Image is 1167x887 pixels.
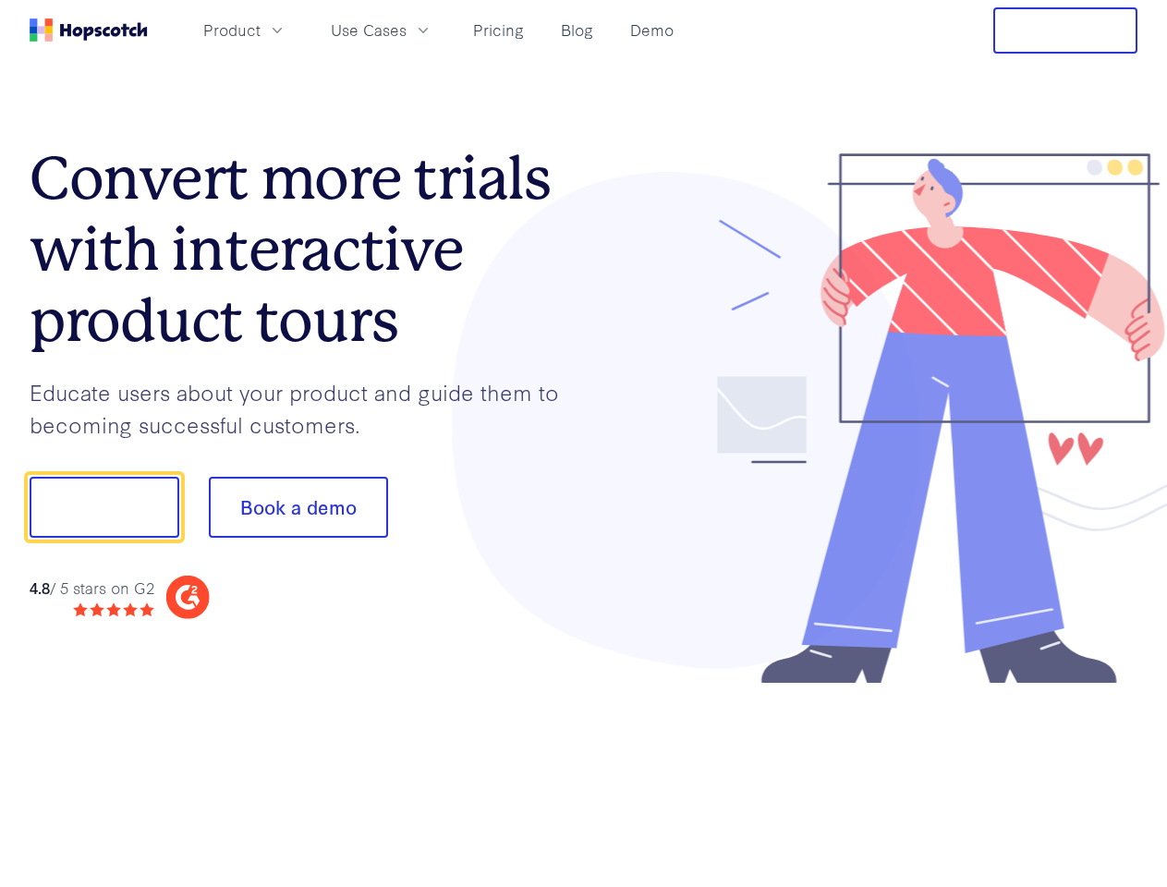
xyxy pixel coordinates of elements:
[553,15,601,45] a: Blog
[993,7,1137,54] button: Free Trial
[30,376,584,440] p: Educate users about your product and guide them to becoming successful customers.
[30,143,584,356] h1: Convert more trials with interactive product tours
[30,477,179,538] button: Show me!
[623,15,681,45] a: Demo
[466,15,531,45] a: Pricing
[320,15,444,45] button: Use Cases
[30,577,154,600] div: / 5 stars on G2
[203,18,261,42] span: Product
[192,15,298,45] button: Product
[209,477,388,538] button: Book a demo
[30,577,50,598] strong: 4.8
[30,18,148,42] a: Home
[331,18,407,42] span: Use Cases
